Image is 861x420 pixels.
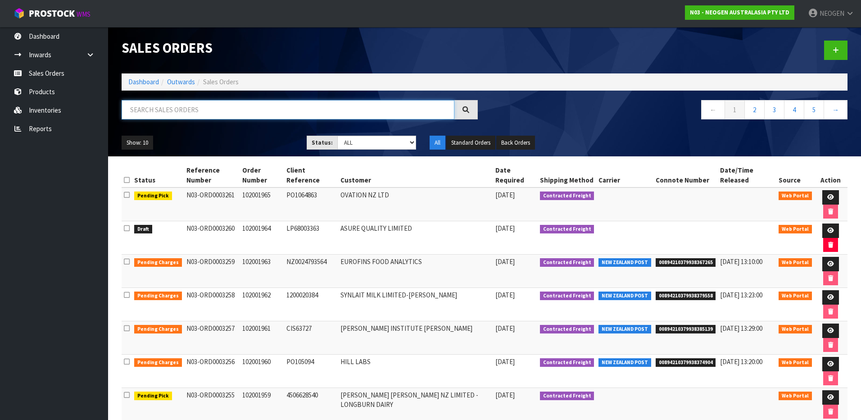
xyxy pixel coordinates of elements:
span: Contracted Freight [540,192,594,201]
td: 102001961 [240,321,284,355]
span: Pending Pick [134,192,172,201]
span: Contracted Freight [540,292,594,301]
span: 00894210379938385139 [656,325,716,334]
td: N03-ORD0003259 [184,255,240,288]
span: Web Portal [779,258,812,267]
th: Connote Number [653,163,718,187]
td: HILL LABS [338,355,493,388]
td: PO105094 [284,355,338,388]
img: cube-alt.png [14,8,25,19]
span: NEW ZEALAND POST [598,358,651,367]
span: Pending Charges [134,258,182,267]
th: Shipping Method [538,163,597,187]
a: Outwards [167,78,195,86]
span: [DATE] [495,191,515,199]
span: Contracted Freight [540,225,594,234]
nav: Page navigation [491,100,847,122]
span: Pending Charges [134,358,182,367]
span: Pending Charges [134,325,182,334]
td: N03-ORD0003258 [184,288,240,321]
span: 00894210379938379558 [656,292,716,301]
th: Order Number [240,163,284,187]
td: NZ0024793564 [284,255,338,288]
td: 102001962 [240,288,284,321]
input: Search sales orders [122,100,454,119]
td: N03-ORD0003256 [184,355,240,388]
span: [DATE] [495,324,515,333]
span: Web Portal [779,392,812,401]
span: NEW ZEALAND POST [598,292,651,301]
th: Client Reference [284,163,338,187]
span: Web Portal [779,358,812,367]
span: NEW ZEALAND POST [598,258,651,267]
td: PO1064863 [284,187,338,221]
span: Pending Pick [134,392,172,401]
td: 1200020384 [284,288,338,321]
span: Web Portal [779,225,812,234]
th: Date/Time Released [718,163,776,187]
td: 102001963 [240,255,284,288]
button: All [430,136,445,150]
span: [DATE] [495,391,515,399]
span: NEW ZEALAND POST [598,325,651,334]
td: CIS63727 [284,321,338,355]
a: 4 [784,100,804,119]
th: Status [132,163,184,187]
td: SYNLAIT MILK LIMITED-[PERSON_NAME] [338,288,493,321]
td: 102001965 [240,187,284,221]
a: 1 [725,100,745,119]
a: 3 [764,100,784,119]
span: [DATE] [495,224,515,233]
span: Contracted Freight [540,392,594,401]
a: Dashboard [128,78,159,86]
td: 102001960 [240,355,284,388]
span: [DATE] 13:10:00 [720,257,762,266]
button: Show: 10 [122,136,153,150]
th: Customer [338,163,493,187]
a: → [824,100,847,119]
small: WMS [77,10,91,18]
td: OVATION NZ LTD [338,187,493,221]
span: Contracted Freight [540,325,594,334]
span: Sales Orders [203,78,239,86]
th: Reference Number [184,163,240,187]
span: ProStock [29,8,75,19]
td: EUROFINS FOOD ANALYTICS [338,255,493,288]
span: [DATE] [495,291,515,299]
td: LP68003363 [284,221,338,255]
span: Web Portal [779,192,812,201]
a: 5 [804,100,824,119]
span: Contracted Freight [540,358,594,367]
span: [DATE] 13:29:00 [720,324,762,333]
td: 102001964 [240,221,284,255]
td: N03-ORD0003261 [184,187,240,221]
th: Source [776,163,814,187]
button: Standard Orders [446,136,495,150]
a: 2 [744,100,765,119]
span: [DATE] 13:23:00 [720,291,762,299]
th: Carrier [596,163,653,187]
td: ASURE QUALITY LIMITED [338,221,493,255]
a: ← [701,100,725,119]
span: Pending Charges [134,292,182,301]
th: Date Required [493,163,538,187]
span: Web Portal [779,292,812,301]
span: [DATE] [495,257,515,266]
th: Action [814,163,847,187]
span: Contracted Freight [540,258,594,267]
span: NEOGEN [820,9,844,18]
td: N03-ORD0003260 [184,221,240,255]
span: Web Portal [779,325,812,334]
td: [PERSON_NAME] INSTITUTE [PERSON_NAME] [338,321,493,355]
td: N03-ORD0003257 [184,321,240,355]
strong: Status: [312,139,333,146]
span: 00894210379938367265 [656,258,716,267]
span: [DATE] [495,357,515,366]
strong: N03 - NEOGEN AUSTRALASIA PTY LTD [690,9,789,16]
h1: Sales Orders [122,41,478,56]
span: [DATE] 13:20:00 [720,357,762,366]
span: 00894210379938374904 [656,358,716,367]
button: Back Orders [496,136,535,150]
span: Draft [134,225,152,234]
